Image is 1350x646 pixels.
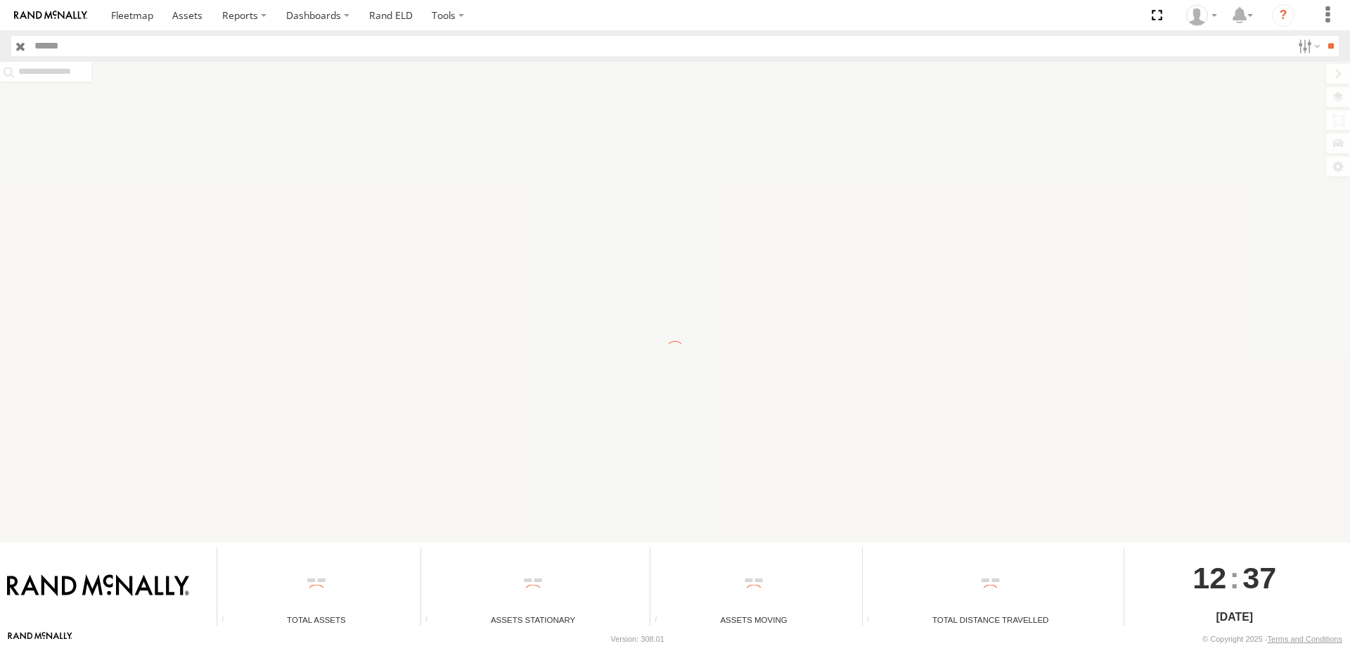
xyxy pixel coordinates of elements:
[421,614,645,626] div: Assets Stationary
[1181,5,1222,26] div: Chase Tanke
[863,615,884,626] div: Total distance travelled by all assets within specified date range and applied filters
[650,614,856,626] div: Assets Moving
[7,574,189,598] img: Rand McNally
[1292,36,1323,56] label: Search Filter Options
[1192,548,1226,608] span: 12
[8,632,72,646] a: Visit our Website
[421,615,442,626] div: Total number of assets current stationary.
[1242,548,1276,608] span: 37
[1268,635,1342,643] a: Terms and Conditions
[1124,548,1345,608] div: :
[1124,609,1345,626] div: [DATE]
[14,11,87,20] img: rand-logo.svg
[863,614,1119,626] div: Total Distance Travelled
[611,635,664,643] div: Version: 308.01
[217,614,416,626] div: Total Assets
[1272,4,1294,27] i: ?
[1202,635,1342,643] div: © Copyright 2025 -
[650,615,671,626] div: Total number of assets current in transit.
[217,615,238,626] div: Total number of Enabled Assets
